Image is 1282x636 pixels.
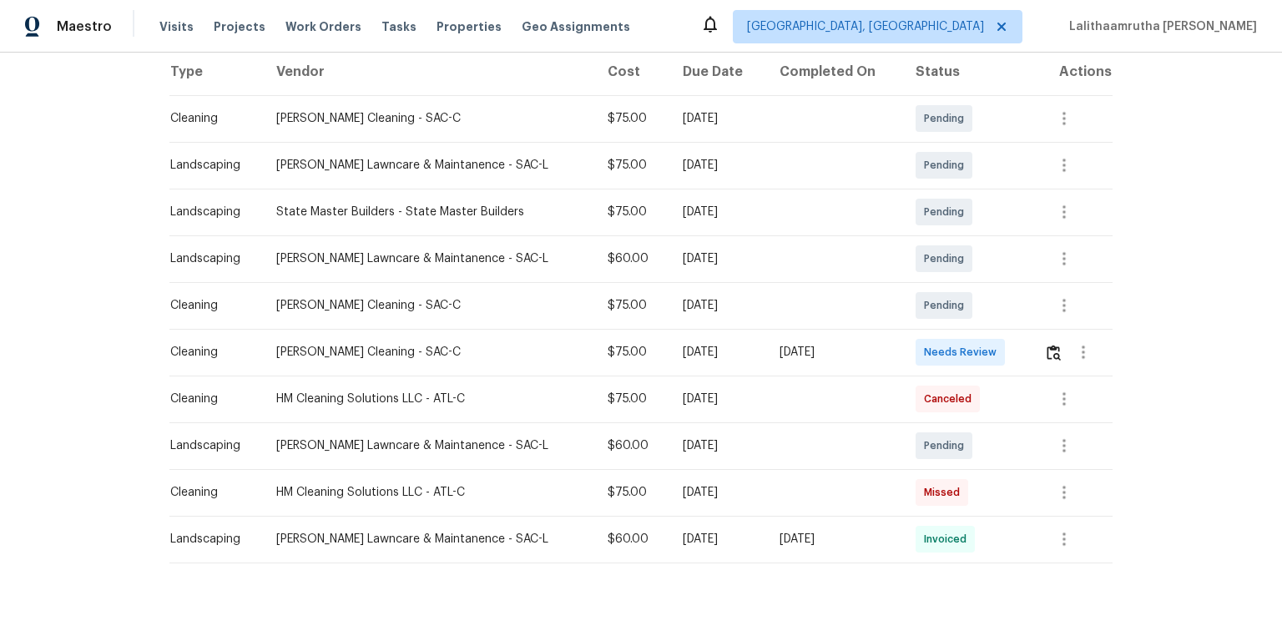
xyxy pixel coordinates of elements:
div: State Master Builders - State Master Builders [276,204,581,220]
div: Landscaping [170,250,250,267]
div: [DATE] [683,250,752,267]
div: Landscaping [170,531,250,548]
div: [DATE] [780,344,889,361]
div: [DATE] [683,157,752,174]
div: [PERSON_NAME] Cleaning - SAC-C [276,110,581,127]
th: Actions [1031,48,1113,95]
div: [DATE] [683,391,752,407]
div: $60.00 [608,437,656,454]
span: [GEOGRAPHIC_DATA], [GEOGRAPHIC_DATA] [747,18,984,35]
span: Canceled [924,391,978,407]
div: Cleaning [170,110,250,127]
div: [DATE] [780,531,889,548]
div: Cleaning [170,391,250,407]
span: Lalithaamrutha [PERSON_NAME] [1062,18,1257,35]
div: $75.00 [608,484,656,501]
div: Landscaping [170,204,250,220]
div: [DATE] [683,110,752,127]
span: Tasks [381,21,416,33]
span: Geo Assignments [522,18,630,35]
div: $75.00 [608,297,656,314]
span: Pending [924,110,971,127]
span: Properties [437,18,502,35]
div: [DATE] [683,437,752,454]
span: Missed [924,484,967,501]
span: Pending [924,297,971,314]
button: Review Icon [1044,332,1063,372]
div: Cleaning [170,297,250,314]
div: $60.00 [608,531,656,548]
span: Visits [159,18,194,35]
th: Due Date [669,48,765,95]
span: Pending [924,157,971,174]
div: Landscaping [170,157,250,174]
span: Invoiced [924,531,973,548]
div: [PERSON_NAME] Cleaning - SAC-C [276,297,581,314]
img: Review Icon [1047,345,1061,361]
span: Maestro [57,18,112,35]
span: Pending [924,204,971,220]
div: [DATE] [683,344,752,361]
th: Vendor [263,48,594,95]
span: Projects [214,18,265,35]
div: $75.00 [608,110,656,127]
div: [DATE] [683,484,752,501]
div: $75.00 [608,157,656,174]
span: Work Orders [285,18,361,35]
div: $75.00 [608,391,656,407]
div: [PERSON_NAME] Cleaning - SAC-C [276,344,581,361]
div: [DATE] [683,531,752,548]
th: Cost [594,48,669,95]
th: Type [169,48,263,95]
div: [PERSON_NAME] Lawncare & Maintanence - SAC-L [276,250,581,267]
div: [DATE] [683,297,752,314]
div: [PERSON_NAME] Lawncare & Maintanence - SAC-L [276,531,581,548]
div: $60.00 [608,250,656,267]
th: Status [902,48,1031,95]
div: HM Cleaning Solutions LLC - ATL-C [276,484,581,501]
span: Needs Review [924,344,1003,361]
div: $75.00 [608,204,656,220]
th: Completed On [766,48,902,95]
div: [PERSON_NAME] Lawncare & Maintanence - SAC-L [276,157,581,174]
span: Pending [924,250,971,267]
div: [DATE] [683,204,752,220]
div: Cleaning [170,484,250,501]
div: $75.00 [608,344,656,361]
div: [PERSON_NAME] Lawncare & Maintanence - SAC-L [276,437,581,454]
div: Landscaping [170,437,250,454]
div: Cleaning [170,344,250,361]
span: Pending [924,437,971,454]
div: HM Cleaning Solutions LLC - ATL-C [276,391,581,407]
